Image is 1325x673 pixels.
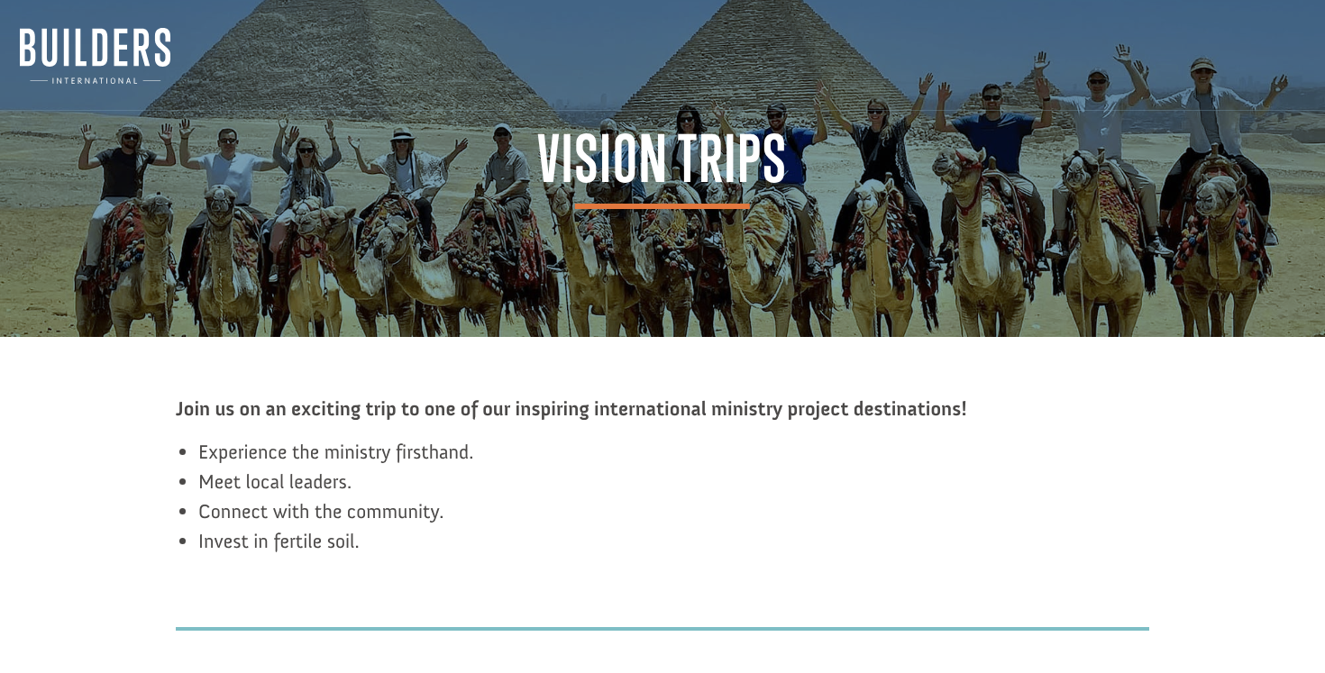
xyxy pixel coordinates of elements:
img: Builders International [20,28,170,84]
span: Connect with the community. [198,499,443,523]
span: Meet local leaders. [198,469,352,494]
span: Experience the ministry firsthand. [198,440,473,464]
span: Vision Trips [537,127,788,209]
strong: Join us on an exciting trip to one of our inspiring international ministry project destinations! [176,396,967,421]
span: Invest in fertile soil. [198,529,360,553]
